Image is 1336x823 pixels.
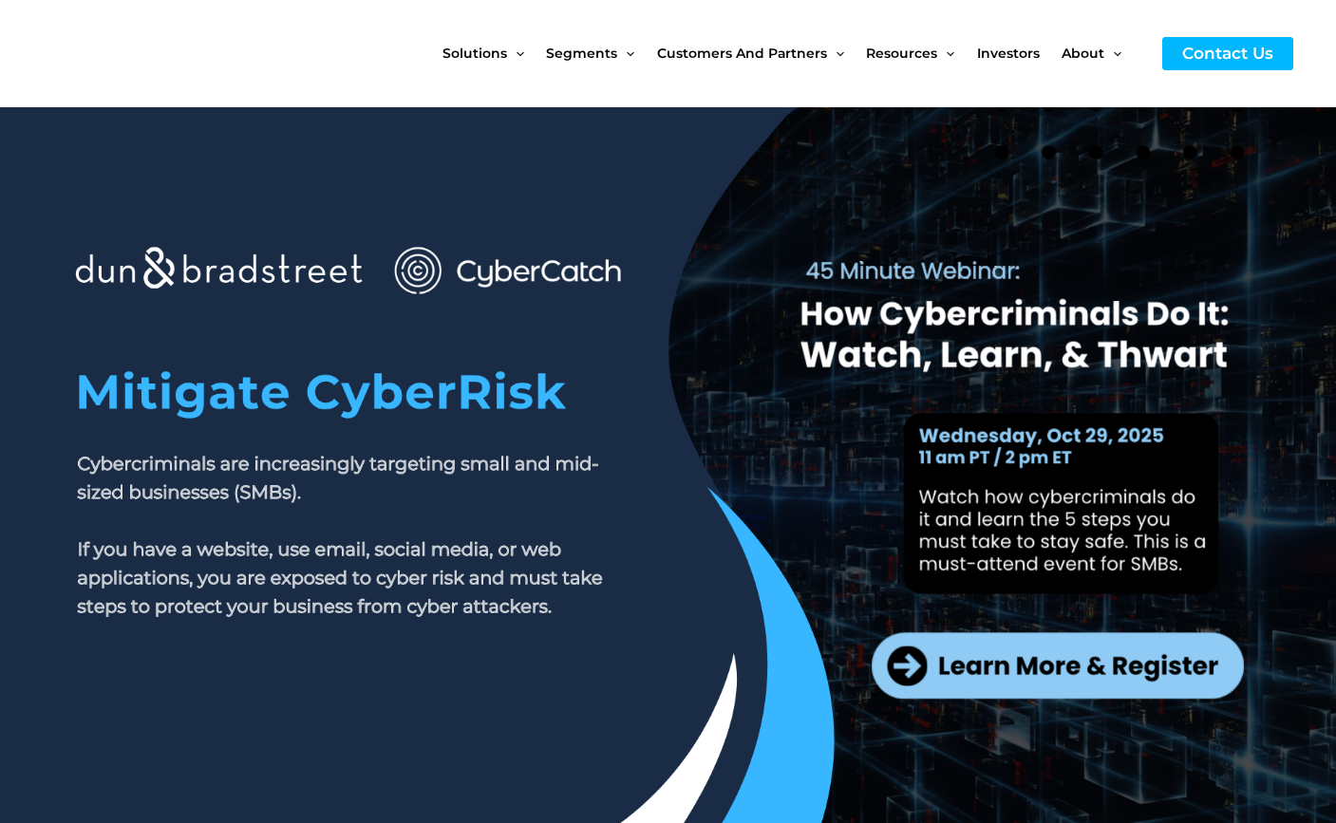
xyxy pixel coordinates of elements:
nav: Site Navigation: New Main Menu [442,13,1143,93]
span: Solutions [442,13,507,93]
span: Resources [866,13,937,93]
span: Segments [546,13,617,93]
a: Investors [977,13,1062,93]
span: Menu Toggle [937,13,954,93]
span: Customers and Partners [657,13,827,93]
span: Menu Toggle [617,13,634,93]
span: About [1062,13,1104,93]
span: Investors [977,13,1040,93]
span: Menu Toggle [507,13,524,93]
a: Contact Us [1162,37,1293,70]
img: CyberCatch [33,14,261,93]
span: Menu Toggle [1104,13,1121,93]
span: Menu Toggle [827,13,844,93]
